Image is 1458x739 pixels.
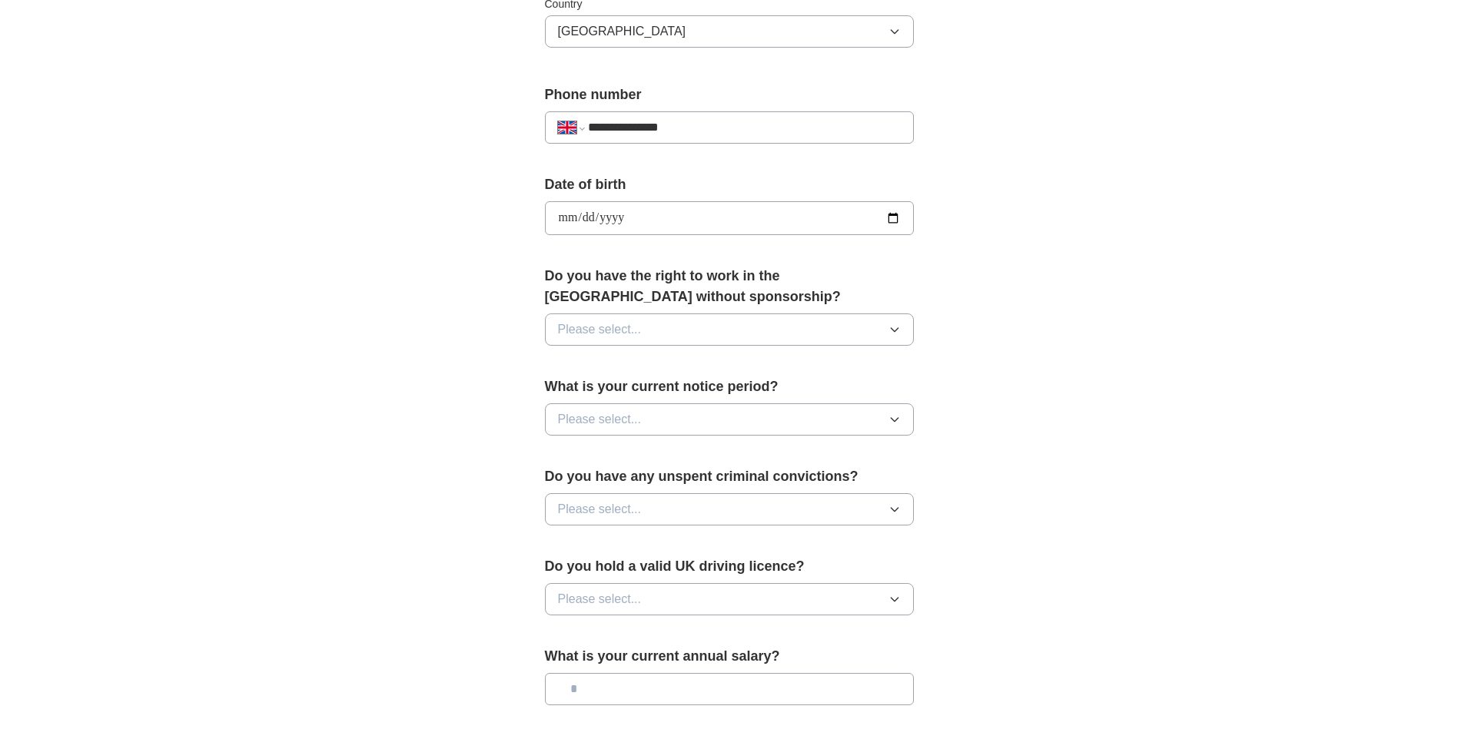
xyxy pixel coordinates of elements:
[545,313,914,346] button: Please select...
[545,174,914,195] label: Date of birth
[545,376,914,397] label: What is your current notice period?
[545,266,914,307] label: Do you have the right to work in the [GEOGRAPHIC_DATA] without sponsorship?
[545,493,914,525] button: Please select...
[558,500,642,519] span: Please select...
[558,590,642,608] span: Please select...
[558,320,642,339] span: Please select...
[545,466,914,487] label: Do you have any unspent criminal convictions?
[545,556,914,577] label: Do you hold a valid UK driving licence?
[558,410,642,429] span: Please select...
[545,85,914,105] label: Phone number
[545,583,914,615] button: Please select...
[545,403,914,436] button: Please select...
[545,15,914,48] button: [GEOGRAPHIC_DATA]
[545,646,914,667] label: What is your current annual salary?
[558,22,686,41] span: [GEOGRAPHIC_DATA]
